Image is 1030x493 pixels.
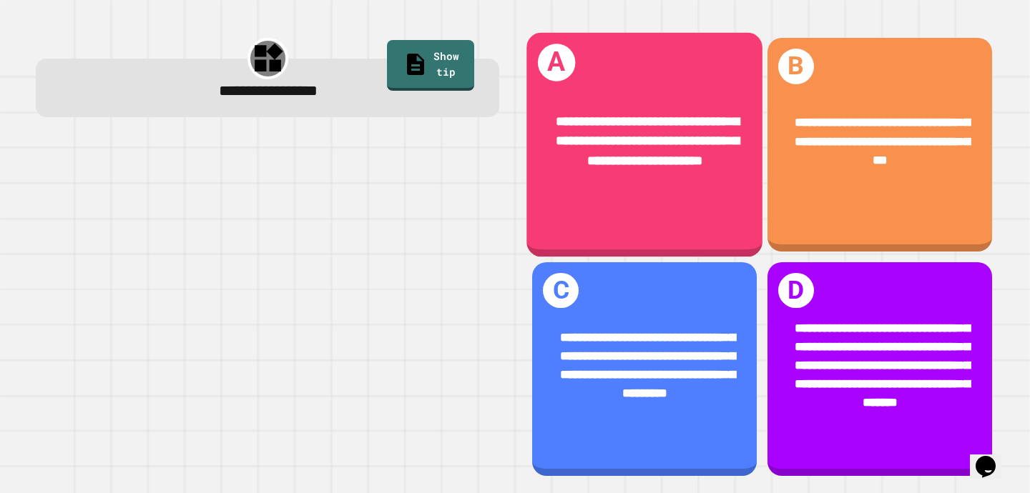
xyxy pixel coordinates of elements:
[543,273,579,309] h1: C
[970,436,1016,479] iframe: chat widget
[778,49,814,84] h1: B
[387,40,474,90] a: Show tip
[538,44,575,81] h1: A
[778,273,814,309] h1: D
